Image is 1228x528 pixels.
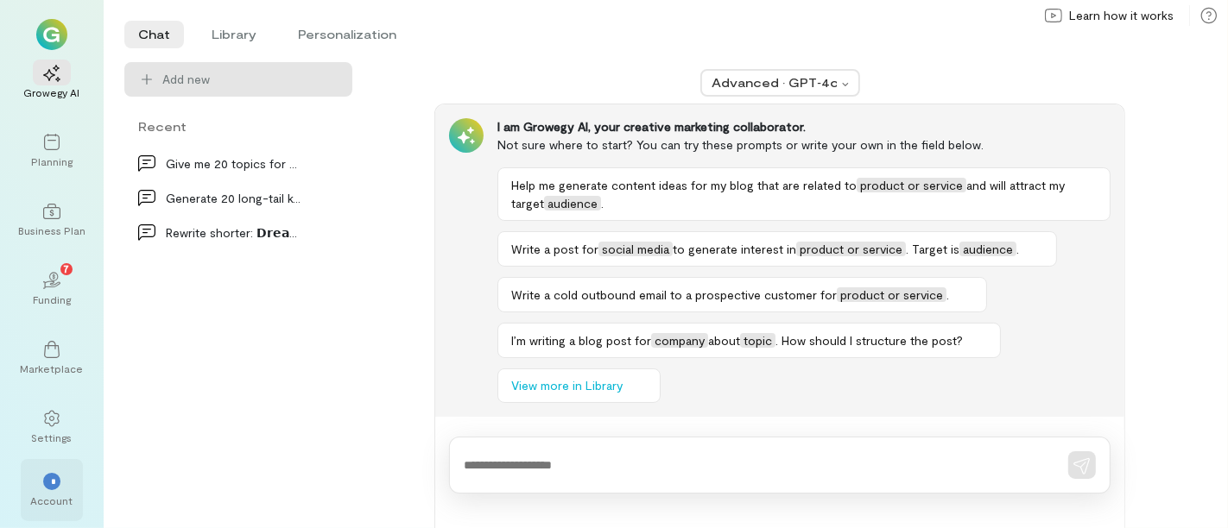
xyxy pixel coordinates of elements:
span: View more in Library [511,377,623,394]
span: . How should I structure the post? [775,333,963,348]
span: product or service [857,178,966,192]
div: Not sure where to start? You can try these prompts or write your own in the field below. [497,135,1111,154]
div: Give me 20 topics for post ideas, the drection is… [166,154,301,173]
a: Growegy AI [21,51,83,113]
div: Business Plan [18,223,85,237]
span: product or service [837,287,946,302]
span: product or service [796,242,906,256]
li: Chat [124,21,184,48]
div: *Account [21,459,83,521]
li: Library [198,21,270,48]
span: Add new [162,71,339,88]
a: Marketplace [21,327,83,389]
div: Account [31,493,73,507]
span: Help me generate content ideas for my blog that are related to [511,178,857,192]
span: company [651,333,708,348]
span: about [708,333,740,348]
span: I’m writing a blog post for [511,333,651,348]
button: View more in Library [497,368,661,403]
div: Funding [33,292,71,306]
span: Learn how it works [1069,7,1174,24]
span: 7 [64,261,70,276]
a: Business Plan [21,189,83,251]
div: Growegy AI [24,85,80,99]
a: Settings [21,396,83,458]
li: Personalization [284,21,410,48]
span: . Target is [906,242,959,256]
span: . [1016,242,1019,256]
span: social media [598,242,673,256]
span: audience [959,242,1016,256]
div: Recent [124,117,352,135]
div: Advanced · GPT‑4o [712,74,837,91]
button: Help me generate content ideas for my blog that are related toproduct or serviceand will attract ... [497,167,1111,221]
span: . [946,287,949,302]
button: I’m writing a blog post forcompanyabouttopic. How should I structure the post? [497,323,1001,358]
span: audience [544,196,601,211]
span: topic [740,333,775,348]
span: to generate interest in [673,242,796,256]
a: Planning [21,120,83,182]
button: Write a post forsocial mediato generate interest inproduct or service. Target isaudience. [497,231,1057,267]
span: Write a post for [511,242,598,256]
span: . [601,196,604,211]
button: Write a cold outbound email to a prospective customer forproduct or service. [497,277,987,312]
div: Marketplace [21,361,84,375]
div: Generate 20 long-tail keyword ideas for a small b… [166,189,301,207]
span: Write a cold outbound email to a prospective customer for [511,287,837,302]
div: Rewrite shorter: 𝗗𝗿𝗲𝗮𝗺𝘀 𝗼𝗿 𝗱𝗮𝘁𝗮: 𝘄𝗵… [166,223,301,242]
a: Funding [21,258,83,320]
div: I am Growegy AI, your creative marketing collaborator. [497,118,1111,135]
div: Settings [32,431,73,444]
div: Planning [31,154,73,168]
